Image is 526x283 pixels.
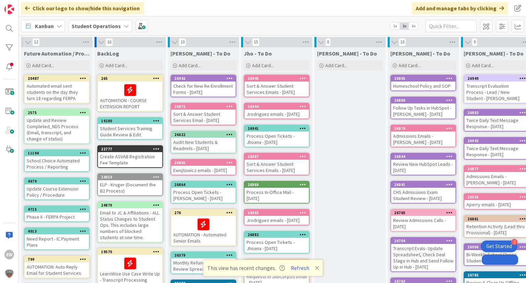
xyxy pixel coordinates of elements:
[472,38,477,46] span: 9
[171,160,236,175] div: 26865Ewojtowicz emails - [DATE]
[28,229,89,234] div: 4013
[245,132,309,147] div: Process Open Tickets - Jhoana - [DATE]
[97,201,163,243] a: 24870Email to JC & Affiliations - ALL Status Changes to Student Ops. This includes large numbers ...
[391,97,455,103] div: 26880
[98,174,162,195] div: 24019ELP - Kruger (Document the B2 Process)
[245,232,309,238] div: 26882
[412,2,508,14] div: Add and manage tabs by clicking
[25,82,89,103] div: Automated email sent students on the day they turn 18 regarding FERPA
[390,209,456,232] a: 26765Review Admissions Calls - [DATE]
[4,4,14,14] img: Visit kanbanzone.com
[24,149,90,172] a: 11194School Choice Automated Process / Reporting
[481,241,517,252] div: Open Get Started checklist, remaining modules: 2
[245,216,309,225] div: Jrodriguez emails - [DATE]
[97,50,119,57] span: BackLog
[105,38,113,46] span: 16
[390,97,456,119] a: 26880Follow Up Tasks in HubSpot - [PERSON_NAME] - [DATE]
[245,188,309,203] div: Process In-Office Mail - [DATE]
[179,62,201,69] span: Add Card...
[25,75,89,103] div: 20487Automated email sent students on the day they turn 18 regarding FERPA
[98,75,162,111] div: 265AUTOMATION - COURSE EXTENSION REPORT
[171,103,236,125] div: 26872Sort & Answer Student Services Email - [DATE]
[98,202,162,208] div: 24870
[245,210,309,216] div: 26885
[24,177,90,200] a: 4679Update Course Extension Policy / Procedure
[245,75,309,82] div: 26945
[394,182,455,187] div: 26841
[98,124,162,139] div: Student Services Training Guide Review & Edit
[28,207,89,212] div: 4715
[171,75,236,82] div: 26942
[32,62,54,69] span: Add Card...
[24,206,90,222] a: 4715Phase II - FERPA Project
[171,82,236,97] div: Check for New Re-Enrollment Forms - [DATE]
[244,125,310,147] a: 26941Process Open Tickets - Jhoana - [DATE]
[391,153,455,160] div: 26844
[25,262,89,278] div: AUTOMATION: Auto Reply Email for Student Services
[25,234,89,249] div: Need Report - IC Payment Plans
[400,23,409,29] span: 2x
[248,104,309,109] div: 26944
[391,125,455,132] div: 26879
[98,152,162,167] div: Create ASVAB Registration Fee Template
[24,256,90,278] a: 799AUTOMATION: Auto Reply Email for Student Services
[391,132,455,147] div: Admissions Emails - [PERSON_NAME] - [DATE]
[101,203,162,208] div: 24870
[179,38,186,46] span: 10
[171,252,236,258] div: 26379
[97,173,163,196] a: 24019ELP - Kruger (Document the B2 Process)
[98,82,162,111] div: AUTOMATION - COURSE EXTENSION REPORT
[25,228,89,249] div: 4013Need Report - IC Payment Plans
[98,202,162,242] div: 24870Email to JC & Affiliations - ALL Status Changes to Student Ops. This includes large numbers ...
[248,210,309,215] div: 26885
[391,125,455,147] div: 26879Admissions Emails - [PERSON_NAME] - [DATE]
[72,23,121,29] b: Student Operations
[171,131,236,153] a: 26622Audit New Students & Readmits - [DATE]
[24,75,90,103] a: 20487Automated email sent students on the day they turn 18 regarding FERPA
[98,75,162,82] div: 265
[25,150,89,171] div: 11194School Choice Automated Process / Reporting
[391,103,455,119] div: Follow Up Tasks in HubSpot - [PERSON_NAME] - [DATE]
[394,126,455,131] div: 26879
[98,208,162,242] div: Email to JC & Affiliations - ALL Status Changes to Student Ops. This includes large numbers of bl...
[245,153,309,175] div: 26887Sort & Answer Student Services Emails - [DATE]
[391,238,455,271] div: 26764Transcript Evals- Update Spreadsheet, Check Deal Stage in Hub and Send Follow Up in Hub - [D...
[245,182,309,203] div: 26860Process In-Office Mail - [DATE]
[105,62,127,69] span: Add Card...
[391,97,455,119] div: 26880Follow Up Tasks in HubSpot - [PERSON_NAME] - [DATE]
[245,232,309,253] div: 26882Process Open Tickets - Jhoana - [DATE]
[252,62,274,69] span: Add Card...
[174,160,236,165] div: 26865
[25,184,89,199] div: Update Course Extension Policy / Procedure
[28,257,89,262] div: 799
[486,243,512,250] div: Get Started
[101,147,162,151] div: 22777
[25,150,89,156] div: 11194
[28,179,89,184] div: 4679
[35,22,54,30] span: Kanban
[25,212,89,221] div: Phase II - FERPA Project
[409,23,418,29] span: 3x
[98,146,162,152] div: 22777
[171,50,230,57] span: Emilie - To Do
[28,76,89,81] div: 20487
[248,126,309,131] div: 26941
[391,160,455,175] div: Review New HubSpot Leads - [DATE]
[245,153,309,160] div: 26887
[25,116,89,143] div: Update and Review Completed_NDS Process (Email, transcript, and change of status)
[171,75,236,97] div: 26942Check for New Re-Enrollment Forms - [DATE]
[390,237,456,272] a: 26764Transcript Evals- Update Spreadsheet, Check Deal Stage in Hub and Send Follow Up in Hub - [D...
[174,104,236,109] div: 26872
[325,62,347,69] span: Add Card...
[244,153,310,175] a: 26887Sort & Answer Student Services Emails - [DATE]
[394,210,455,215] div: 26765
[511,239,517,245] div: 2
[101,76,162,81] div: 265
[171,138,236,153] div: Audit New Students & Readmits - [DATE]
[21,2,144,14] div: Click our logo to show/hide this navigation
[245,82,309,97] div: Sort & Answer Student Services Emails - [DATE]
[248,76,309,81] div: 26945
[171,181,236,204] a: 26864Process Open Tickets - [PERSON_NAME] - [DATE]
[101,175,162,180] div: 24019
[171,182,236,188] div: 26864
